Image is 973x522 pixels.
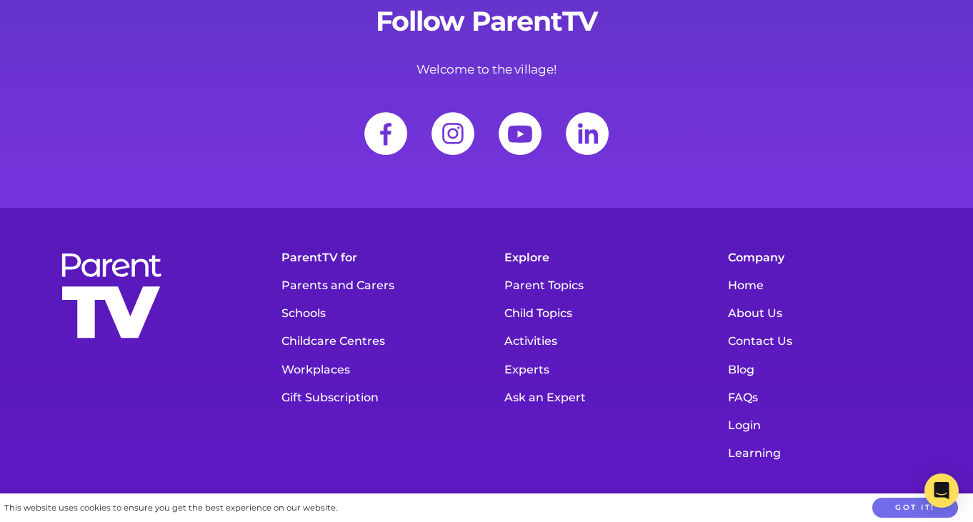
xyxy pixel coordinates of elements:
[721,271,923,299] a: Home
[421,101,485,166] a: Instagram
[274,327,476,355] a: Childcare Centres
[721,356,923,383] a: Blog
[497,383,699,411] a: Ask an Expert
[721,439,923,467] a: Learning
[497,271,699,299] a: Parent Topics
[421,101,485,166] img: social-icon-ig.b812365.svg
[51,5,922,38] h2: Follow ParentTV
[274,299,476,327] a: Schools
[497,356,699,383] a: Experts
[497,299,699,327] a: Child Topics
[274,356,476,383] a: Workplaces
[555,101,619,166] a: LinkedIn
[488,101,552,166] img: svg+xml;base64,PHN2ZyBoZWlnaHQ9IjgwIiB2aWV3Qm94PSIwIDAgODAuMDAxIDgwIiB3aWR0aD0iODAuMDAxIiB4bWxucz...
[721,244,923,271] h5: Company
[497,244,699,271] h5: Explore
[51,59,922,80] p: Welcome to the village!
[354,101,418,166] a: Facebook
[721,383,923,411] a: FAQs
[721,327,923,355] a: Contact Us
[555,101,619,166] img: svg+xml;base64,PHN2ZyBoZWlnaHQ9IjgwIiB2aWV3Qm94PSIwIDAgODAgODAiIHdpZHRoPSI4MCIgeG1sbnM9Imh0dHA6Ly...
[721,411,923,439] a: Login
[488,101,552,166] a: Youtube
[4,501,337,516] div: This website uses cookies to ensure you get the best experience on our website.
[721,299,923,327] a: About Us
[58,251,165,342] img: parenttv-logo-stacked-white.f9d0032.svg
[497,327,699,355] a: Activities
[274,244,476,271] h5: ParentTV for
[274,271,476,299] a: Parents and Carers
[274,383,476,411] a: Gift Subscription
[354,101,418,166] img: svg+xml;base64,PHN2ZyB4bWxucz0iaHR0cDovL3d3dy53My5vcmcvMjAwMC9zdmciIHdpZHRoPSI4MC4wMDEiIGhlaWdodD...
[872,498,958,518] button: Got it!
[924,473,959,508] div: Open Intercom Messenger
